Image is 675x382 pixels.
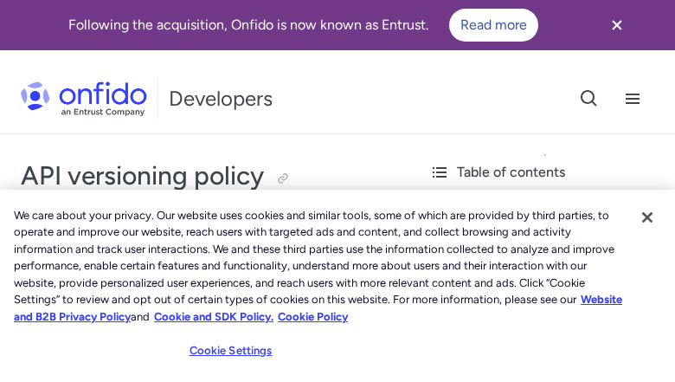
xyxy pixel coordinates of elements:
[568,77,611,120] button: Open search button
[622,88,643,109] svg: Open navigation menu button
[278,310,348,323] a: Cookie Policy
[21,159,395,193] h1: API versioning policy
[21,81,147,116] img: Onfido Logo
[169,85,273,113] h1: Developers
[14,293,622,323] a: More information about our cookie policy., opens in a new tab
[449,9,538,42] a: Read more
[611,77,654,120] button: Open navigation menu button
[579,88,600,109] svg: Open search button
[14,207,627,326] div: We care about your privacy. Our website uses cookies and similar tools, some of which are provide...
[154,310,273,323] a: Cookie and SDK Policy.
[628,198,666,236] button: Close
[429,162,661,183] div: Table of contents
[585,3,649,47] button: Close banner
[607,15,627,36] svg: Close banner
[177,333,285,368] button: Cookie Settings
[21,9,585,42] div: Following the acquisition, Onfido is now known as Entrust.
